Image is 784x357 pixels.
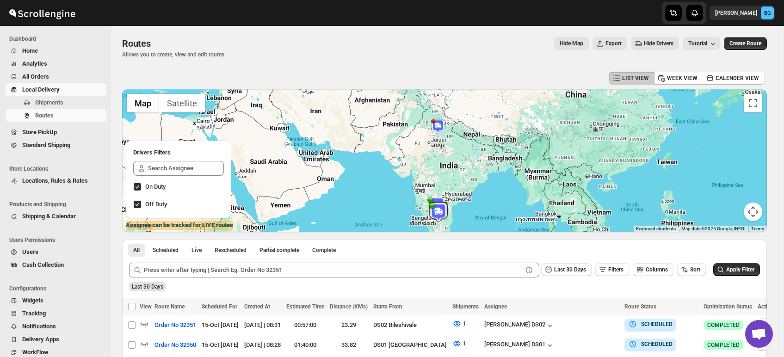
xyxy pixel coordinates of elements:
[22,142,70,148] span: Standard Shipping
[681,226,746,231] span: Map data ©2025 Google, INEGI
[484,321,555,330] button: [PERSON_NAME] DS02
[22,213,76,220] span: Shipping & Calendar
[202,303,237,310] span: Scheduled For
[149,338,202,352] button: Order No 32350
[330,303,368,310] span: Distance (KMs)
[286,340,324,350] div: 01:40:00
[140,303,152,310] span: View
[373,320,447,330] div: DS02 Bileshivale
[463,340,466,347] span: 1
[452,303,479,310] span: Shipments
[22,323,56,330] span: Notifications
[677,263,706,276] button: Sort
[641,321,673,327] b: SCHEDULED
[484,341,555,350] div: [PERSON_NAME] DS01
[463,320,466,327] span: 1
[6,174,106,187] button: Locations, Rules & Rates
[447,316,471,331] button: 1
[35,112,54,119] span: Routes
[132,283,163,290] span: Last 30 Days
[683,37,720,50] button: Tutorial
[646,266,668,273] span: Columns
[286,320,324,330] div: 00:57:00
[202,341,239,348] span: 15-Oct | [DATE]
[312,246,336,254] span: Complete
[554,37,589,50] button: Map action label
[595,263,629,276] button: Filters
[330,320,368,330] div: 23.29
[154,340,196,350] span: Order No 32350
[593,37,627,50] button: Export
[609,72,654,85] button: LIST VIEW
[631,37,679,50] button: Hide Drivers
[628,320,673,329] button: SCHEDULED
[259,246,299,254] span: Partial complete
[6,294,106,307] button: Widgets
[22,177,88,184] span: Locations, Rules & Rates
[707,321,740,329] span: COMPLETED
[744,203,762,221] button: Map camera controls
[35,99,63,106] span: Shipments
[6,70,106,83] button: All Orders
[636,226,676,232] button: Keyboard shortcuts
[122,51,226,58] p: Allows you to create, view and edit routes.
[707,341,740,349] span: COMPLETED
[484,303,507,310] span: Assignee
[22,86,60,93] span: Local Delivery
[641,341,673,347] b: SCHEDULED
[22,73,49,80] span: All Orders
[6,246,106,259] button: Users
[447,336,471,351] button: 1
[9,236,106,244] span: Users Permissions
[716,74,759,82] span: CALENDER VIEW
[133,246,140,254] span: All
[704,303,752,310] span: Optimization Status
[22,336,59,343] span: Delivery Apps
[9,165,106,172] span: Store Locations
[710,6,775,20] button: User menu
[22,349,49,356] span: WorkFlow
[215,246,247,254] span: Rescheduled
[690,266,700,273] span: Sort
[154,320,196,330] span: Order No 32351
[6,109,106,122] button: Routes
[605,40,622,47] span: Export
[761,6,774,19] span: Brajesh Giri
[22,60,47,67] span: Analytics
[6,320,106,333] button: Notifications
[149,318,202,332] button: Order No 32351
[726,266,754,273] span: Apply Filter
[133,148,224,157] h2: Drivers Filters
[6,57,106,70] button: Analytics
[9,35,106,43] span: Dashboard
[715,9,757,17] p: [PERSON_NAME]
[624,303,656,310] span: Route Status
[541,263,592,276] button: Last 30 Days
[9,201,106,208] span: Products and Shipping
[724,37,767,50] button: Create Route
[667,74,698,82] span: WEEK VIEW
[560,40,583,47] span: Hide Map
[7,1,77,25] img: ScrollEngine
[145,201,167,208] span: Off Duty
[202,321,239,328] span: 15-Oct | [DATE]
[608,266,623,273] span: Filters
[22,248,38,255] span: Users
[330,340,368,350] div: 33.82
[6,307,106,320] button: Tracking
[6,44,106,57] button: Home
[744,94,762,112] button: Toggle fullscreen view
[6,333,106,346] button: Delivery Apps
[124,220,155,232] img: Google
[373,340,447,350] div: DS01 [GEOGRAPHIC_DATA]
[144,263,523,277] input: Press enter after typing | Search Eg. Order No 32351
[758,303,774,310] span: Action
[6,210,106,223] button: Shipping & Calendar
[703,72,765,85] button: CALENDER VIEW
[745,320,773,348] div: Open chat
[633,263,673,276] button: Columns
[644,40,673,47] span: Hide Drivers
[127,94,159,112] button: Show street map
[154,303,185,310] span: Route Name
